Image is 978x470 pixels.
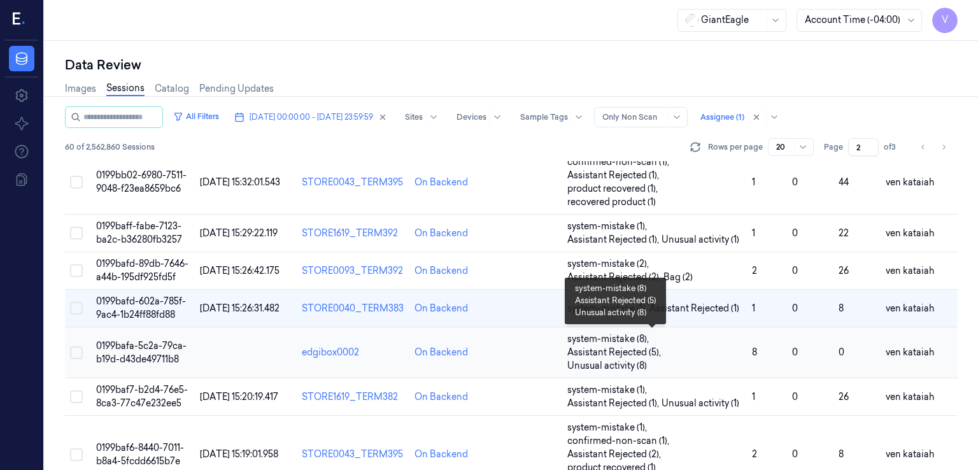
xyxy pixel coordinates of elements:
[839,448,844,460] span: 8
[752,176,755,188] span: 1
[567,332,651,346] span: system-mistake (8) ,
[567,359,647,373] span: Unusual activity (8)
[708,141,763,153] p: Rows per page
[70,264,83,277] button: Select row
[65,82,96,96] a: Images
[662,233,739,246] span: Unusual activity (1)
[567,169,662,182] span: Assistant Rejected (1) ,
[567,220,649,233] span: system-mistake (1) ,
[200,176,280,188] span: [DATE] 15:32:01.543
[932,8,958,33] button: V
[415,302,468,315] div: On Backend
[200,303,280,314] span: [DATE] 15:26:31.482
[567,182,660,196] span: product recovered (1) ,
[935,138,953,156] button: Go to next page
[200,391,278,402] span: [DATE] 15:20:19.417
[839,391,849,402] span: 26
[752,265,757,276] span: 2
[839,227,849,239] span: 22
[839,346,844,358] span: 0
[567,155,672,169] span: confirmed-non-scan (1) ,
[96,384,188,409] span: 0199baf7-b2d4-76e5-8ca3-77c47e232ee5
[302,448,404,461] div: STORE0043_TERM395
[886,391,934,402] span: ven kataiah
[415,448,468,461] div: On Backend
[96,340,187,365] span: 0199bafa-5c2a-79ca-b19d-d43de49711b8
[886,346,934,358] span: ven kataiah
[199,82,274,96] a: Pending Updates
[70,176,83,189] button: Select row
[792,391,798,402] span: 0
[752,227,755,239] span: 1
[302,227,404,240] div: STORE1619_TERM392
[567,196,656,209] span: recovered product (1)
[70,302,83,315] button: Select row
[200,448,278,460] span: [DATE] 15:19:01.958
[567,257,651,271] span: system-mistake (2) ,
[70,448,83,461] button: Select row
[106,82,145,96] a: Sessions
[792,346,798,358] span: 0
[792,303,798,314] span: 0
[168,106,224,127] button: All Filters
[415,264,468,278] div: On Backend
[65,56,958,74] div: Data Review
[886,227,934,239] span: ven kataiah
[70,390,83,403] button: Select row
[96,220,182,245] span: 0199baff-fabe-7123-ba2c-b36280fb3257
[839,265,849,276] span: 26
[886,265,934,276] span: ven kataiah
[792,265,798,276] span: 0
[914,138,953,156] nav: pagination
[70,346,83,359] button: Select row
[302,390,404,404] div: STORE1619_TERM382
[567,383,649,397] span: system-mistake (1) ,
[567,397,662,410] span: Assistant Rejected (1) ,
[567,346,663,359] span: Assistant Rejected (5) ,
[752,391,755,402] span: 1
[96,442,184,467] span: 0199baf6-8440-7011-b8a4-5fcdd6615b7e
[229,107,392,127] button: [DATE] 00:00:00 - [DATE] 23:59:59
[649,302,739,315] span: Assistant Rejected (1)
[96,296,186,320] span: 0199bafd-602a-785f-9ac4-1b24ff88fd88
[752,448,757,460] span: 2
[662,397,739,410] span: Unusual activity (1)
[96,258,188,283] span: 0199bafd-89db-7646-a44b-195df925fd5f
[415,176,468,189] div: On Backend
[567,271,663,284] span: Assistant Rejected (2) ,
[886,303,934,314] span: ven kataiah
[792,448,798,460] span: 0
[914,138,932,156] button: Go to previous page
[752,346,757,358] span: 8
[302,264,404,278] div: STORE0093_TERM392
[302,346,404,359] div: edgibox0002
[663,271,693,284] span: Bag (2)
[70,227,83,239] button: Select row
[839,176,849,188] span: 44
[567,434,672,448] span: confirmed-non-scan (1) ,
[567,448,663,461] span: Assistant Rejected (2) ,
[96,169,187,194] span: 0199bb02-6980-7511-9048-f23ea8659bc6
[415,390,468,404] div: On Backend
[824,141,843,153] span: Page
[200,227,278,239] span: [DATE] 15:29:22.119
[792,227,798,239] span: 0
[250,111,373,123] span: [DATE] 00:00:00 - [DATE] 23:59:59
[752,303,755,314] span: 1
[792,176,798,188] span: 0
[839,303,844,314] span: 8
[886,448,934,460] span: ven kataiah
[65,141,155,153] span: 60 of 2,562,860 Sessions
[567,233,662,246] span: Assistant Rejected (1) ,
[567,302,649,315] span: system-mistake (1) ,
[200,265,280,276] span: [DATE] 15:26:42.175
[884,141,904,153] span: of 3
[155,82,189,96] a: Catalog
[302,302,404,315] div: STORE0040_TERM383
[415,346,468,359] div: On Backend
[886,176,934,188] span: ven kataiah
[415,227,468,240] div: On Backend
[567,421,649,434] span: system-mistake (1) ,
[302,176,404,189] div: STORE0043_TERM395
